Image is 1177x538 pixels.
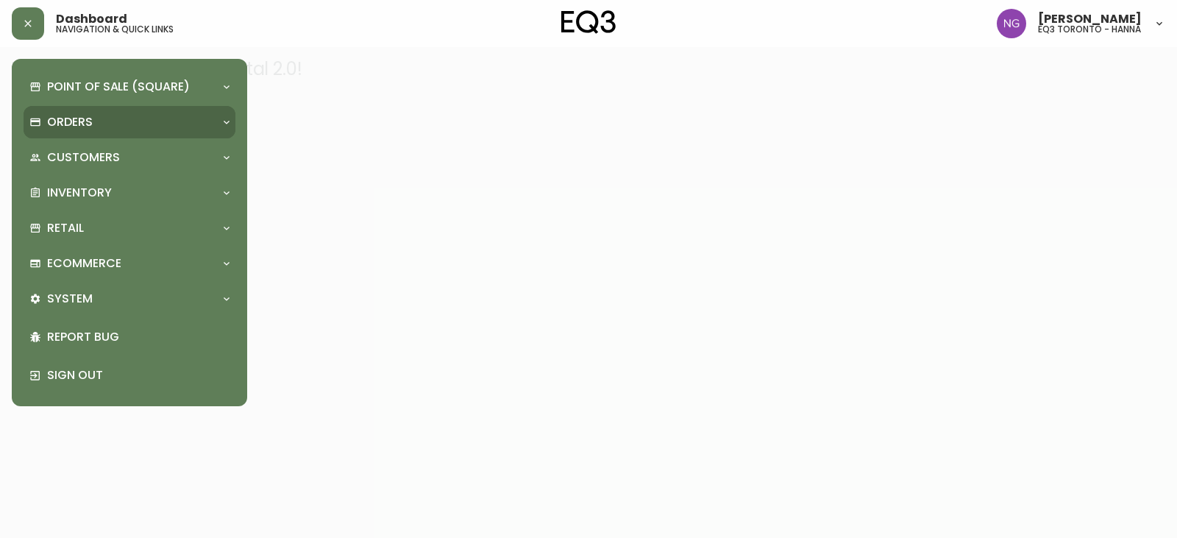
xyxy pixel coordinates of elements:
[24,356,235,394] div: Sign Out
[47,291,93,307] p: System
[47,185,112,201] p: Inventory
[24,71,235,103] div: Point of Sale (Square)
[47,329,230,345] p: Report Bug
[24,318,235,356] div: Report Bug
[56,13,127,25] span: Dashboard
[24,283,235,315] div: System
[24,177,235,209] div: Inventory
[47,114,93,130] p: Orders
[24,247,235,280] div: Ecommerce
[47,220,84,236] p: Retail
[561,10,616,34] img: logo
[56,25,174,34] h5: navigation & quick links
[997,9,1026,38] img: e41bb40f50a406efe12576e11ba219ad
[24,212,235,244] div: Retail
[24,106,235,138] div: Orders
[47,79,190,95] p: Point of Sale (Square)
[47,149,120,166] p: Customers
[1038,25,1141,34] h5: eq3 toronto - hanna
[24,141,235,174] div: Customers
[47,367,230,383] p: Sign Out
[1038,13,1142,25] span: [PERSON_NAME]
[47,255,121,272] p: Ecommerce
